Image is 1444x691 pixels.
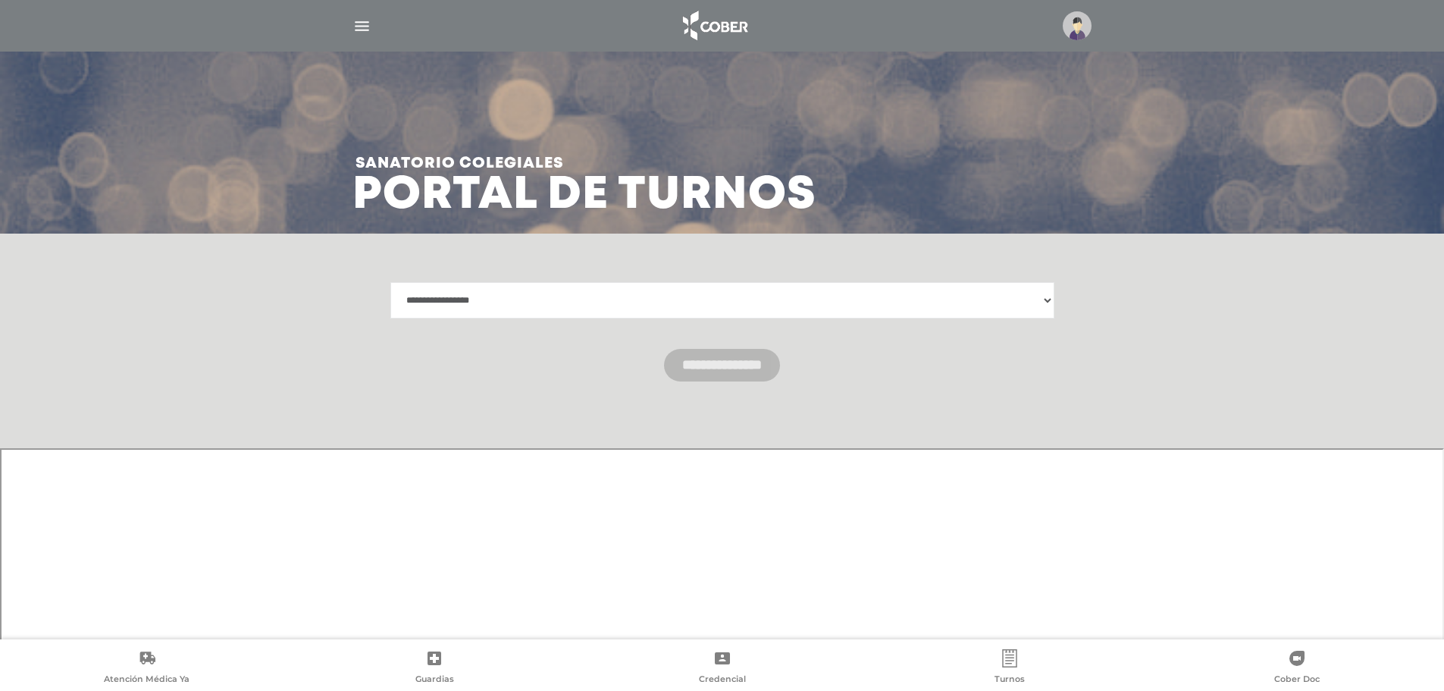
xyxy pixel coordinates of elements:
span: Credencial [699,674,746,687]
a: Credencial [578,649,866,688]
a: Cober Doc [1154,649,1441,688]
a: Guardias [290,649,578,688]
img: Cober_menu-lines-white.svg [352,17,371,36]
img: logo_cober_home-white.png [675,8,754,44]
span: Sanatorio colegiales [356,144,816,184]
span: Cober Doc [1274,674,1320,687]
h3: Portal de turnos [352,144,816,215]
span: Guardias [415,674,454,687]
span: Turnos [995,674,1025,687]
span: Atención Médica Ya [104,674,190,687]
a: Atención Médica Ya [3,649,290,688]
a: Turnos [866,649,1153,688]
img: profile-placeholder.svg [1063,11,1092,40]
